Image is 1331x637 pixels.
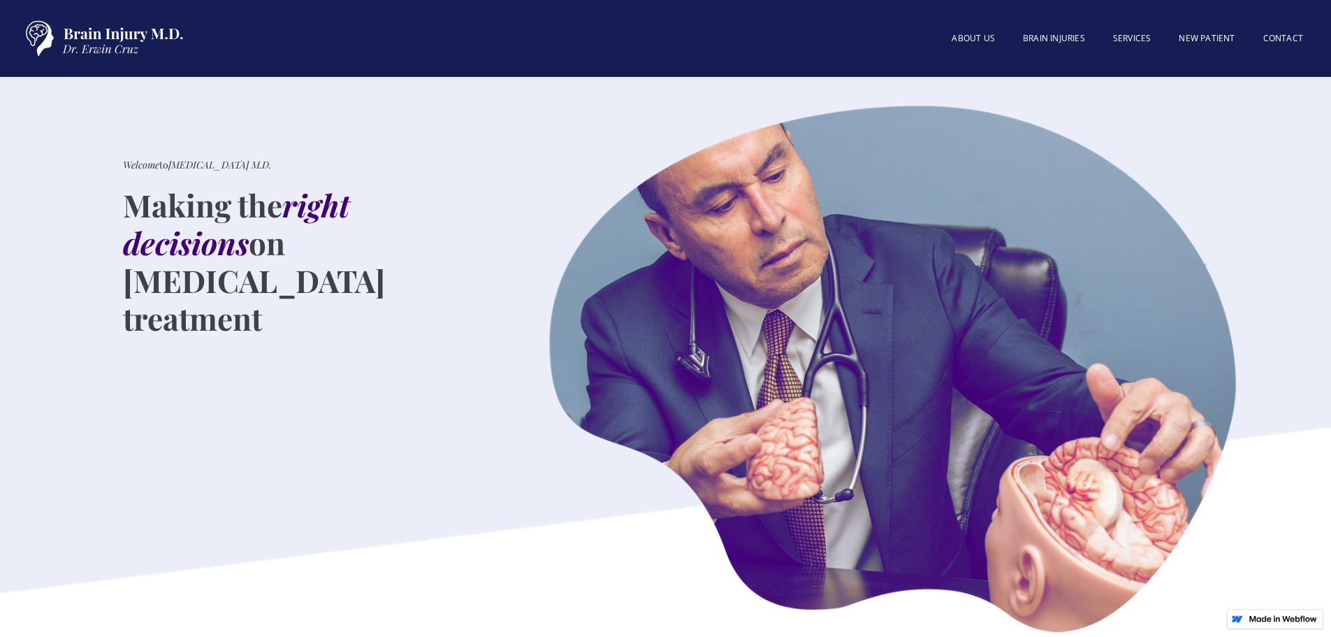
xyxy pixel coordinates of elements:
[1165,24,1249,52] a: New patient
[1009,24,1099,52] a: BRAIN INJURIES
[123,158,159,171] em: Welcome
[938,24,1009,52] a: About US
[1249,615,1317,622] img: Made in Webflow
[123,184,350,263] em: right decisions
[123,158,271,172] div: to
[1099,24,1165,52] a: SERVICES
[1249,24,1317,52] a: Contact
[168,158,271,171] em: [MEDICAL_DATA] M.D.
[123,186,493,337] h1: Making the on [MEDICAL_DATA] treatment
[14,14,189,63] a: home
